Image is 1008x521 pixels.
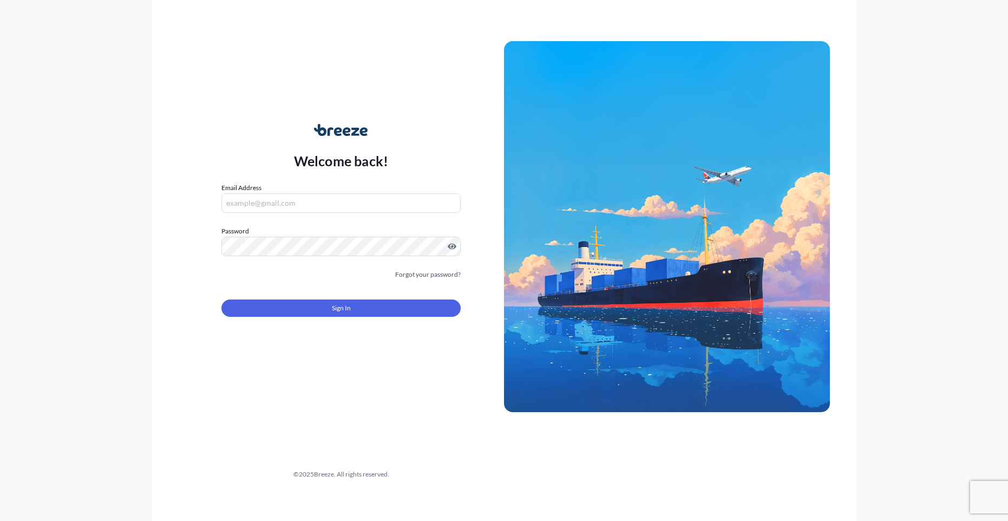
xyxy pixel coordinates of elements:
[221,299,461,317] button: Sign In
[221,226,461,237] label: Password
[448,242,456,251] button: Show password
[332,303,351,314] span: Sign In
[395,269,461,280] a: Forgot your password?
[221,183,261,193] label: Email Address
[221,193,461,213] input: example@gmail.com
[504,41,830,412] img: Ship illustration
[294,152,389,170] p: Welcome back!
[178,469,504,480] div: © 2025 Breeze. All rights reserved.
